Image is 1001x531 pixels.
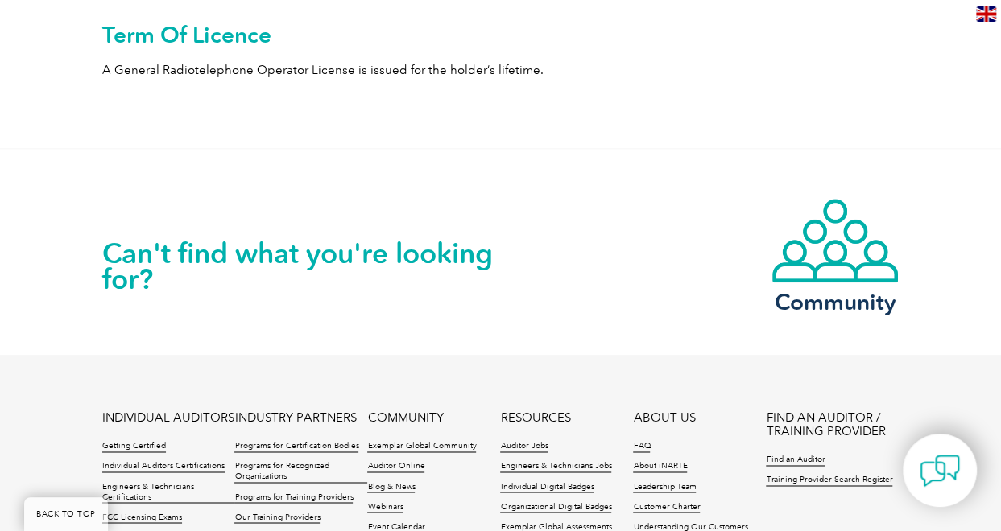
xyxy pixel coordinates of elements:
p: A General Radiotelephone Operator License is issued for the holder’s lifetime. [102,61,660,79]
a: Individual Auditors Certifications [102,461,225,472]
a: COMMUNITY [367,411,443,425]
a: Auditor Jobs [500,441,548,452]
a: Auditor Online [367,461,424,472]
img: icon-community.webp [771,197,900,284]
a: ABOUT US [633,411,695,425]
a: Engineers & Technicians Jobs [500,461,611,472]
a: Customer Charter [633,501,700,512]
a: Getting Certified [102,441,166,452]
a: Programs for Certification Bodies [234,441,358,452]
a: About iNARTE [633,461,687,472]
a: Our Training Providers [234,512,320,523]
a: Training Provider Search Register [766,475,892,486]
a: Individual Digital Badges [500,481,594,492]
a: Webinars [367,501,403,512]
a: FIND AN AUDITOR / TRAINING PROVIDER [766,411,899,438]
h2: Can't find what you're looking for? [102,241,501,292]
a: INDUSTRY PARTNERS [234,411,356,425]
a: Blog & News [367,481,415,492]
a: Programs for Recognized Organizations [234,461,367,483]
a: FCC Licensing Exams [102,512,182,523]
a: Programs for Training Providers [234,492,353,503]
h3: Community [771,292,900,312]
h2: Term Of Licence [102,22,660,47]
img: en [976,6,996,22]
a: Leadership Team [633,481,696,492]
a: Exemplar Global Community [367,441,476,452]
img: contact-chat.png [920,451,960,491]
a: INDIVIDUAL AUDITORS [102,411,234,425]
a: FAQ [633,441,650,452]
a: Community [771,197,900,312]
a: Organizational Digital Badges [500,501,611,512]
a: RESOURCES [500,411,570,425]
a: Find an Auditor [766,455,825,466]
a: Engineers & Technicians Certifications [102,481,235,503]
a: BACK TO TOP [24,497,108,531]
